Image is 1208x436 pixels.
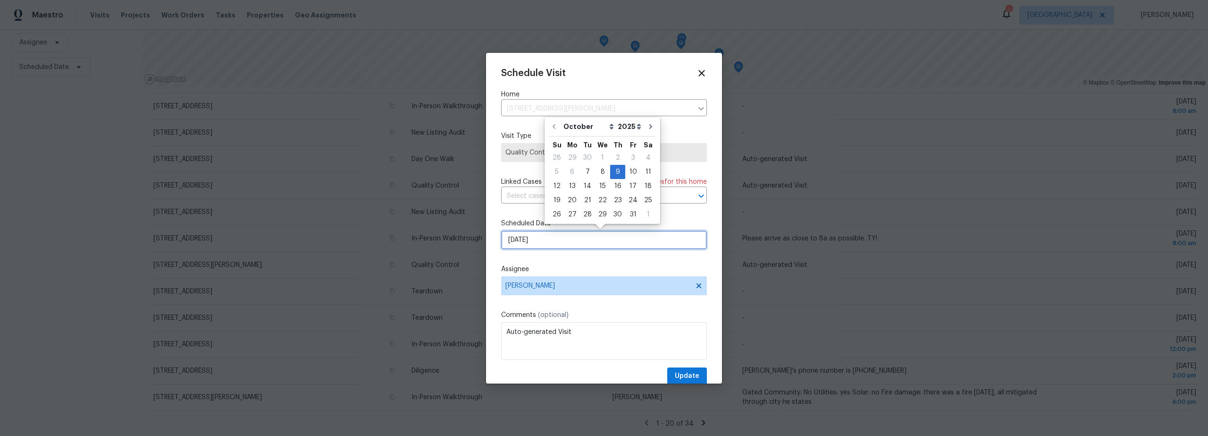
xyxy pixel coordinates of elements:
[505,282,690,290] span: [PERSON_NAME]
[561,120,615,134] select: Month
[641,208,655,221] div: 1
[641,179,655,193] div: Sat Oct 18 2025
[564,165,580,179] div: Mon Oct 06 2025
[567,142,578,148] abbr: Monday
[553,142,562,148] abbr: Sunday
[595,193,610,207] div: Wed Oct 22 2025
[610,165,625,179] div: Thu Oct 09 2025
[625,179,641,193] div: Fri Oct 17 2025
[595,165,610,179] div: Wed Oct 08 2025
[501,265,707,274] label: Assignee
[564,207,580,222] div: Mon Oct 27 2025
[641,207,655,222] div: Sat Nov 01 2025
[564,151,580,165] div: Mon Sep 29 2025
[610,208,625,221] div: 30
[580,208,595,221] div: 28
[564,194,580,207] div: 20
[549,207,564,222] div: Sun Oct 26 2025
[667,368,707,385] button: Update
[641,165,655,179] div: 11
[644,142,653,148] abbr: Saturday
[610,180,625,193] div: 16
[595,165,610,179] div: 8
[501,131,707,141] label: Visit Type
[625,208,641,221] div: 31
[597,142,608,148] abbr: Wednesday
[610,179,625,193] div: Thu Oct 16 2025
[580,151,595,165] div: Tue Sep 30 2025
[564,193,580,207] div: Mon Oct 20 2025
[580,194,595,207] div: 21
[625,165,641,179] div: Fri Oct 10 2025
[501,90,707,99] label: Home
[641,194,655,207] div: 25
[595,151,610,164] div: 1
[610,151,625,165] div: Thu Oct 02 2025
[501,189,680,204] input: Select cases
[564,179,580,193] div: Mon Oct 13 2025
[501,310,707,320] label: Comments
[595,179,610,193] div: Wed Oct 15 2025
[549,194,564,207] div: 19
[501,219,707,228] label: Scheduled Date
[549,193,564,207] div: Sun Oct 19 2025
[580,165,595,179] div: 7
[501,322,707,360] textarea: Auto-generated Visit
[580,165,595,179] div: Tue Oct 07 2025
[595,151,610,165] div: Wed Oct 01 2025
[610,165,625,179] div: 9
[564,151,580,164] div: 29
[549,208,564,221] div: 26
[580,207,595,222] div: Tue Oct 28 2025
[501,231,707,249] input: M/D/YYYY
[641,151,655,164] div: 4
[501,68,566,78] span: Schedule Visit
[549,180,564,193] div: 12
[549,179,564,193] div: Sun Oct 12 2025
[641,165,655,179] div: Sat Oct 11 2025
[641,151,655,165] div: Sat Oct 04 2025
[501,177,542,187] span: Linked Cases
[549,151,564,164] div: 28
[549,151,564,165] div: Sun Sep 28 2025
[610,193,625,207] div: Thu Oct 23 2025
[625,194,641,207] div: 24
[547,117,561,136] button: Go to previous month
[564,208,580,221] div: 27
[625,151,641,164] div: 3
[610,194,625,207] div: 23
[595,180,610,193] div: 15
[625,180,641,193] div: 17
[630,142,637,148] abbr: Friday
[644,117,658,136] button: Go to next month
[583,142,592,148] abbr: Tuesday
[641,193,655,207] div: Sat Oct 25 2025
[625,207,641,222] div: Fri Oct 31 2025
[696,68,707,78] span: Close
[610,207,625,222] div: Thu Oct 30 2025
[580,193,595,207] div: Tue Oct 21 2025
[695,189,708,203] button: Open
[564,180,580,193] div: 13
[580,179,595,193] div: Tue Oct 14 2025
[549,165,564,179] div: 5
[610,151,625,164] div: 2
[501,102,693,116] input: Enter in an address
[505,148,703,157] span: Quality Control
[625,151,641,165] div: Fri Oct 03 2025
[675,370,699,382] span: Update
[641,180,655,193] div: 18
[580,151,595,164] div: 30
[613,142,622,148] abbr: Thursday
[580,180,595,193] div: 14
[625,193,641,207] div: Fri Oct 24 2025
[538,312,569,318] span: (optional)
[615,120,644,134] select: Year
[595,208,610,221] div: 29
[564,165,580,179] div: 6
[625,165,641,179] div: 10
[549,165,564,179] div: Sun Oct 05 2025
[595,207,610,222] div: Wed Oct 29 2025
[595,194,610,207] div: 22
